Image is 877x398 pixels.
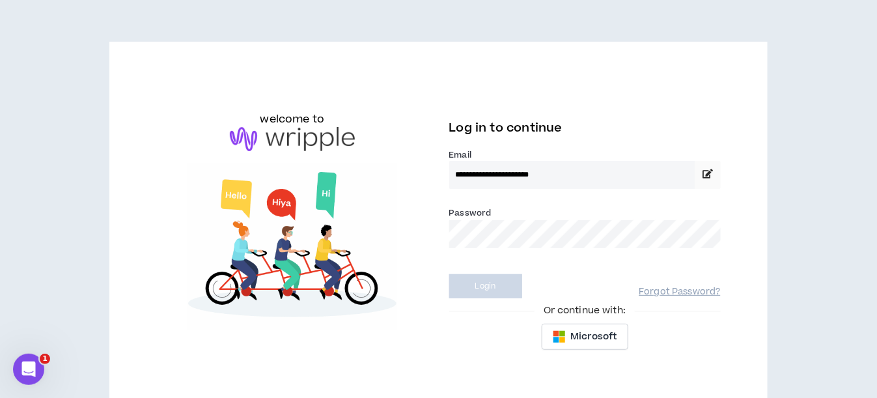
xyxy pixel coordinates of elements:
iframe: Intercom live chat [13,354,44,385]
button: Login [449,274,522,298]
img: Welcome to Wripple [156,164,428,330]
span: Log in to continue [449,120,563,136]
h6: welcome to [260,111,325,127]
span: Microsoft [571,330,617,344]
span: Or continue with: [535,304,635,318]
img: logo-brand.png [230,127,355,152]
a: Forgot Password? [639,286,720,298]
button: Microsoft [542,324,628,350]
span: 1 [40,354,50,364]
label: Password [449,207,492,219]
label: Email [449,149,721,161]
